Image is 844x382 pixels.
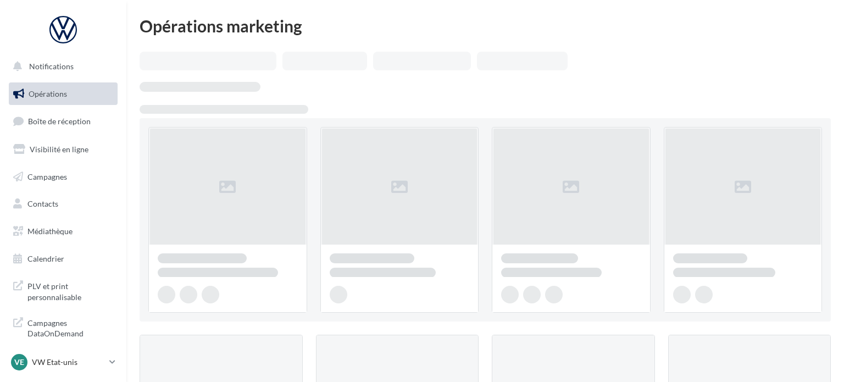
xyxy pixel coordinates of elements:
[27,315,113,339] span: Campagnes DataOnDemand
[7,109,120,133] a: Boîte de réception
[27,199,58,208] span: Contacts
[28,117,91,126] span: Boîte de réception
[7,165,120,189] a: Campagnes
[27,171,67,181] span: Campagnes
[7,82,120,106] a: Opérations
[30,145,88,154] span: Visibilité en ligne
[27,279,113,302] span: PLV et print personnalisable
[27,226,73,236] span: Médiathèque
[7,192,120,215] a: Contacts
[140,18,831,34] div: Opérations marketing
[32,357,105,368] p: VW Etat-unis
[14,357,24,368] span: VE
[29,89,67,98] span: Opérations
[7,247,120,270] a: Calendrier
[7,220,120,243] a: Médiathèque
[7,274,120,307] a: PLV et print personnalisable
[27,254,64,263] span: Calendrier
[7,55,115,78] button: Notifications
[9,352,118,373] a: VE VW Etat-unis
[7,311,120,344] a: Campagnes DataOnDemand
[29,62,74,71] span: Notifications
[7,138,120,161] a: Visibilité en ligne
